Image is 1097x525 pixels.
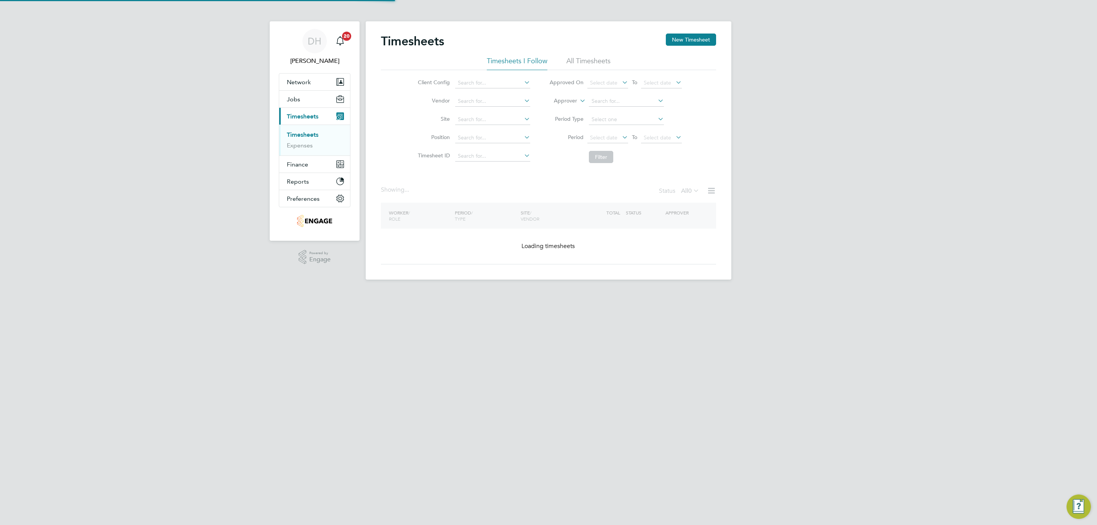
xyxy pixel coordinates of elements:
label: Site [416,115,450,122]
input: Search for... [589,96,664,107]
span: Reports [287,178,309,185]
span: Select date [644,79,671,86]
button: Network [279,74,350,90]
span: Timesheets [287,113,318,120]
div: Timesheets [279,125,350,155]
a: DH[PERSON_NAME] [279,29,350,66]
span: DH [308,36,321,46]
button: Timesheets [279,108,350,125]
label: Position [416,134,450,141]
span: Select date [590,134,617,141]
button: Preferences [279,190,350,207]
label: Timesheet ID [416,152,450,159]
h2: Timesheets [381,34,444,49]
input: Search for... [455,133,530,143]
span: Powered by [309,250,331,256]
span: Preferences [287,195,320,202]
label: Approver [543,97,577,105]
li: Timesheets I Follow [487,56,547,70]
span: To [630,132,640,142]
a: Timesheets [287,131,318,138]
nav: Main navigation [270,21,360,241]
label: Period [549,134,584,141]
button: New Timesheet [666,34,716,46]
label: Period Type [549,115,584,122]
span: Jobs [287,96,300,103]
div: Status [659,186,701,197]
button: Reports [279,173,350,190]
span: Select date [644,134,671,141]
input: Search for... [455,114,530,125]
input: Search for... [455,151,530,162]
span: Select date [590,79,617,86]
span: 0 [688,187,692,195]
label: Approved On [549,79,584,86]
button: Finance [279,156,350,173]
button: Jobs [279,91,350,107]
button: Filter [589,151,613,163]
input: Search for... [455,96,530,107]
label: Client Config [416,79,450,86]
input: Select one [589,114,664,125]
span: Danielle Hughes [279,56,350,66]
a: Powered byEngage [299,250,331,264]
span: Network [287,78,311,86]
img: nowcareers-logo-retina.png [297,215,333,227]
input: Search for... [455,78,530,88]
a: 20 [333,29,348,53]
span: Finance [287,161,308,168]
span: Engage [309,256,331,263]
span: ... [405,186,409,194]
a: Expenses [287,142,313,149]
span: 20 [342,32,351,41]
div: Showing [381,186,411,194]
li: All Timesheets [566,56,611,70]
button: Engage Resource Center [1067,495,1091,519]
a: Go to home page [279,215,350,227]
label: All [681,187,699,195]
span: To [630,77,640,87]
label: Vendor [416,97,450,104]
